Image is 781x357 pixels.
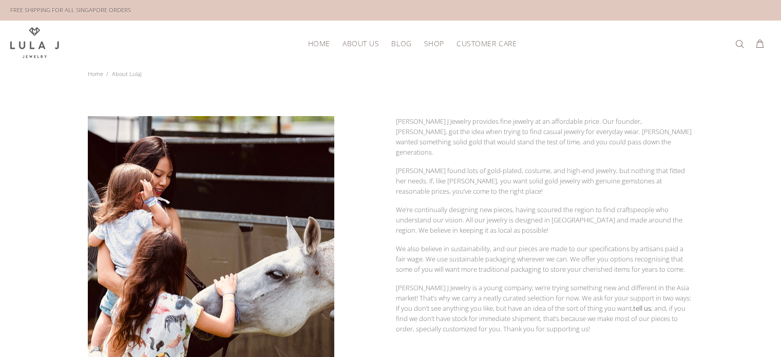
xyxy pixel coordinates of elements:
[342,40,379,47] span: About Us
[336,35,385,51] a: About Us
[396,165,694,196] p: [PERSON_NAME] found lots of gold-plated, costume, and high-end jewelry, but nothing that fitted h...
[396,283,694,334] p: [PERSON_NAME] J Jewelry is a young company; we’re trying something new and different in the Asia ...
[391,40,411,47] span: Blog
[308,40,330,47] span: HOME
[10,5,131,16] div: FREE SHIPPING FOR ALL SINGAPORE ORDERS
[385,35,417,51] a: Blog
[106,67,145,81] li: About LulaJ
[633,304,651,313] a: tell us
[302,35,336,51] a: HOME
[396,204,694,235] p: We’re continually designing new pieces, having scoured the region to find craftspeople who unders...
[456,40,517,47] span: Customer Care
[88,70,103,78] a: Home
[418,35,450,51] a: Shop
[424,40,444,47] span: Shop
[396,243,694,274] p: We also believe in sustainability, and our pieces are made to our specifications by artisans paid...
[396,116,694,157] p: [PERSON_NAME] J Jewelry provides fine jewelry at an affordable price. Our founder, [PERSON_NAME],...
[450,35,517,51] a: Customer Care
